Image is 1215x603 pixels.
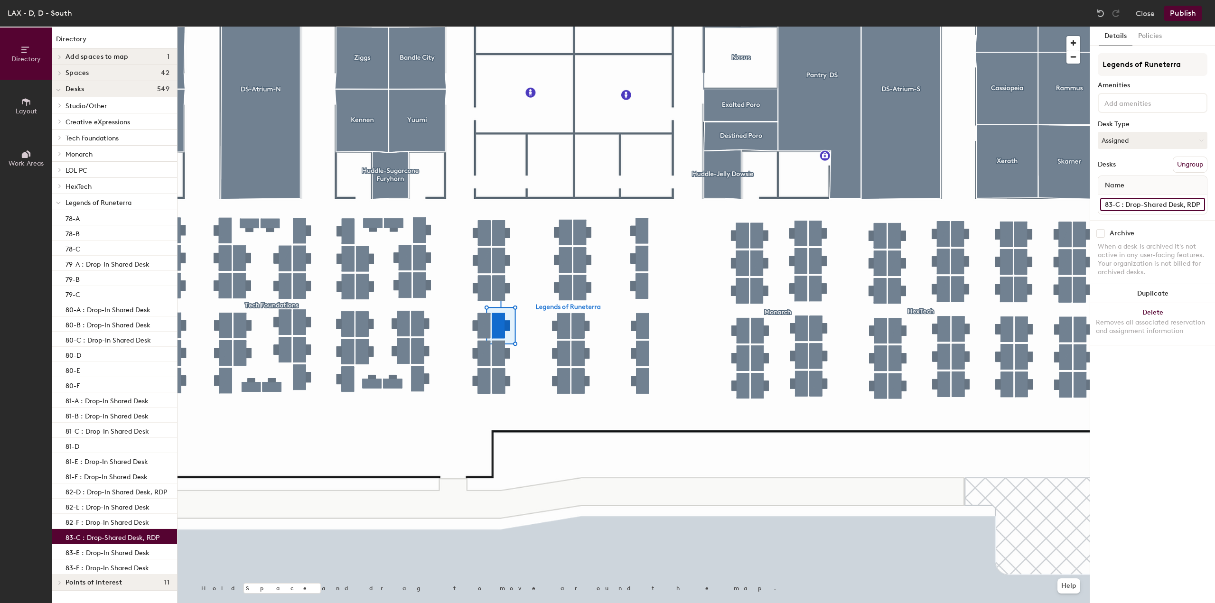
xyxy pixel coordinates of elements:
span: Monarch [65,150,93,158]
p: 79-B [65,273,80,284]
button: Policies [1132,27,1168,46]
div: When a desk is archived it's not active in any user-facing features. Your organization is not bil... [1098,242,1207,277]
p: 80-A : Drop-In Shared Desk [65,303,150,314]
span: 11 [164,579,169,586]
p: 83-E : Drop-In Shared Desk [65,546,150,557]
p: 79-A : Drop-In Shared Desk [65,258,150,269]
span: Legends of Runeterra [65,199,131,207]
p: 80-C : Drop-In Shared Desk [65,334,151,344]
p: 78-B [65,227,80,238]
p: 80-B : Drop-In Shared Desk [65,318,150,329]
button: Close [1136,6,1155,21]
h1: Directory [52,34,177,49]
p: 81-E : Drop-In Shared Desk [65,455,148,466]
button: Assigned [1098,132,1207,149]
input: Unnamed desk [1100,198,1205,211]
p: 78-C [65,242,80,253]
span: Directory [11,55,41,63]
button: Help [1057,578,1080,594]
span: Tech Foundations [65,134,119,142]
button: Publish [1164,6,1202,21]
span: 549 [157,85,169,93]
div: Removes all associated reservation and assignment information [1096,318,1209,335]
p: 83-F : Drop-In Shared Desk [65,561,149,572]
button: Ungroup [1173,157,1207,173]
div: Archive [1110,230,1134,237]
button: Duplicate [1090,284,1215,303]
button: Details [1099,27,1132,46]
button: DeleteRemoves all associated reservation and assignment information [1090,303,1215,345]
p: 81-B : Drop-In Shared Desk [65,409,149,420]
p: 79-C [65,288,80,299]
span: Points of interest [65,579,122,586]
span: HexTech [65,183,92,191]
p: 82-E : Drop-In Shared Desk [65,501,150,511]
div: Desk Type [1098,121,1207,128]
p: 80-D [65,349,81,360]
div: Amenities [1098,82,1207,89]
img: Redo [1111,9,1121,18]
p: 81-D [65,440,79,451]
p: 80-E [65,364,80,375]
span: Layout [16,107,37,115]
span: Creative eXpressions [65,118,130,126]
span: Work Areas [9,159,44,167]
p: 82-D : Drop-In Shared Desk, RDP [65,485,167,496]
p: 80-F [65,379,80,390]
p: 81-C : Drop-In Shared Desk [65,425,149,436]
input: Add amenities [1103,97,1188,108]
p: 83-C : Drop-Shared Desk, RDP [65,531,159,542]
p: 81-A : Drop-In Shared Desk [65,394,149,405]
span: 1 [167,53,169,61]
div: LAX - D, D - South [8,7,72,19]
p: 82-F : Drop-In Shared Desk [65,516,149,527]
p: 81-F : Drop-In Shared Desk [65,470,148,481]
span: Add spaces to map [65,53,129,61]
span: Studio/Other [65,102,107,110]
p: 78-A [65,212,80,223]
span: Desks [65,85,84,93]
span: Spaces [65,69,89,77]
span: LOL PC [65,167,87,175]
span: 42 [161,69,169,77]
span: Name [1100,177,1129,194]
div: Desks [1098,161,1116,168]
img: Undo [1096,9,1105,18]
